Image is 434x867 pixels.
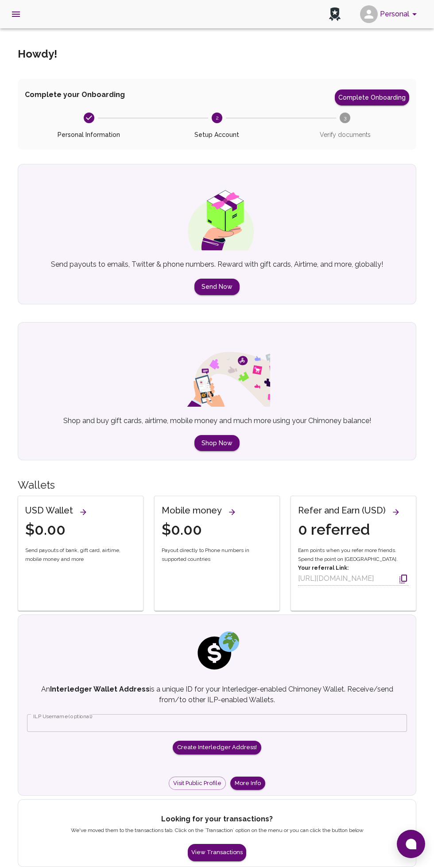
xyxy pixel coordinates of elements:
p: An is a unique ID for your Interledger-enabled Chimoney Wallet. Receive/send from/to other ILP-en... [27,684,407,705]
a: Visit Public Profile [169,777,226,790]
p: Send payouts to emails, Twitter & phone numbers. Reward with gift cards, Airtime, and more, globa... [51,259,383,270]
h6: USD Wallet [25,503,73,517]
h4: 0 referred [298,521,403,539]
h6: Mobile money [162,503,222,517]
button: Create Interledger Address! [173,741,261,754]
button: account of current user [356,3,423,26]
button: More Info [230,777,265,790]
h4: $0.00 [162,521,239,539]
button: Complete Onboarding [335,89,409,105]
strong: Interledger Wallet Address [50,685,150,693]
span: Complete your Onboarding [25,89,125,105]
strong: Your referral Link: [298,565,349,571]
label: ILP Username (optional) [33,712,93,720]
button: View all wallets and manage thresholds [77,505,90,519]
button: Open chat window [397,830,425,858]
h5: Wallets [18,478,416,492]
button: View Transactions [188,844,246,861]
span: Setup Account [156,130,277,139]
span: We've moved them to the transactions tab. Click on the `Transaction` option on the menu or you ca... [71,827,364,833]
img: gift box [172,184,263,250]
span: Verify documents [285,130,406,139]
button: View all wallets and manage thresholds [225,505,239,519]
h5: Howdy ! [18,47,57,61]
text: 3 [344,115,346,121]
img: social spend mobile [164,342,270,407]
text: 2 [215,115,218,121]
div: Earn points when you refer more friends. Spend the point on [GEOGRAPHIC_DATA]. [298,546,409,586]
h4: $0.00 [25,521,90,539]
button: open drawer [5,4,27,25]
p: Shop and buy gift cards, airtime, mobile money and much more using your Chimoney balance! [63,416,371,426]
button: View all wallets and manage thresholds [389,505,403,519]
button: Shop Now [194,435,240,451]
span: Payout directly to Phone numbers in supported countries [162,546,272,564]
h6: Refer and Earn (USD) [298,503,386,517]
span: Send payouts of bank, gift card, airtime, mobile money and more [25,546,136,564]
strong: Looking for your transactions? [161,815,273,823]
img: social spend [195,631,239,675]
span: Personal Information [28,130,149,139]
button: Send Now [194,279,240,295]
